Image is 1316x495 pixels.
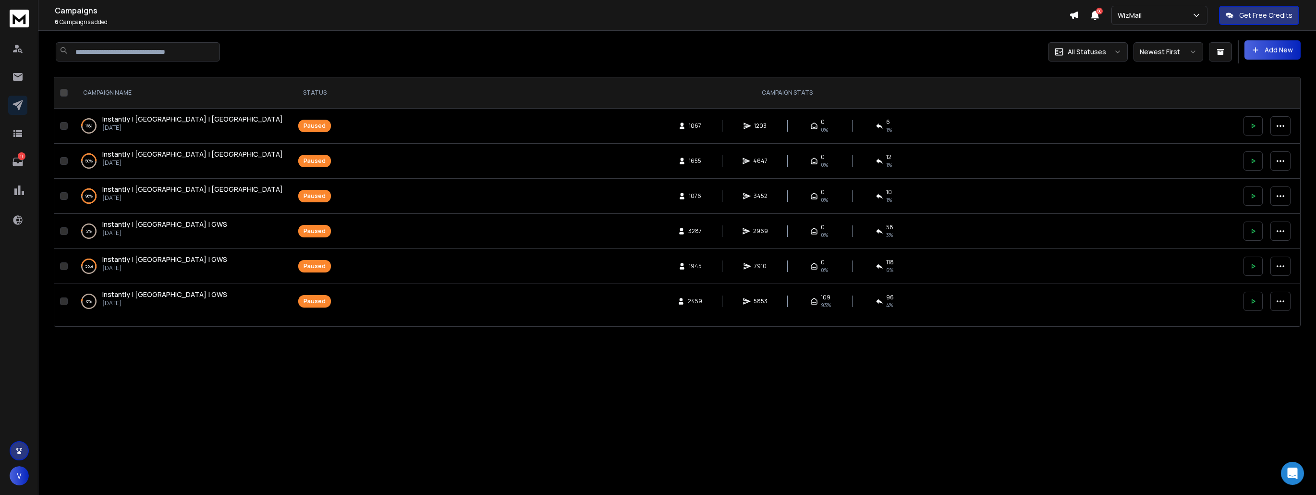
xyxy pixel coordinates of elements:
span: 1 % [886,196,892,204]
span: 0 [821,118,825,126]
span: Instantly | [GEOGRAPHIC_DATA] | [GEOGRAPHIC_DATA] [102,114,283,124]
span: 0% [821,266,828,274]
p: 50 % [85,156,93,166]
span: 0 [821,153,825,161]
p: [DATE] [102,299,227,307]
td: 2%Instantly | [GEOGRAPHIC_DATA] | GWS[DATE] [72,214,292,249]
div: Paused [304,122,326,130]
span: 4647 [753,157,768,165]
a: 11 [8,152,27,172]
p: All Statuses [1068,47,1106,57]
img: logo [10,10,29,27]
span: 1203 [754,122,767,130]
td: 50%Instantly | [GEOGRAPHIC_DATA] | [GEOGRAPHIC_DATA][DATE] [72,144,292,179]
span: 1945 [689,262,702,270]
span: 6 % [886,266,893,274]
span: 12 [886,153,891,161]
span: 7910 [754,262,767,270]
span: 109 [821,294,830,301]
td: 55%Instantly | [GEOGRAPHIC_DATA] | GWS[DATE] [72,249,292,284]
span: 0% [821,231,828,239]
a: Instantly | [GEOGRAPHIC_DATA] | [GEOGRAPHIC_DATA] [102,114,283,124]
span: 1076 [689,192,701,200]
span: 96 [886,294,894,301]
span: 3287 [688,227,702,235]
span: 5853 [754,297,768,305]
span: 1 % [886,126,892,134]
button: V [10,466,29,485]
span: 6 [55,18,59,26]
span: 1067 [689,122,701,130]
p: [DATE] [102,229,227,237]
span: 1 % [886,161,892,169]
button: Newest First [1133,42,1203,62]
span: 0 [821,259,825,266]
span: 93 % [821,301,831,309]
h1: Campaigns [55,5,1069,16]
span: 2969 [753,227,768,235]
span: 10 [886,188,892,196]
a: Instantly | [GEOGRAPHIC_DATA] | [GEOGRAPHIC_DATA] [102,185,283,194]
th: STATUS [292,77,337,109]
p: 6 % [86,297,92,306]
div: Paused [304,157,326,165]
span: 0% [821,196,828,204]
a: Instantly | [GEOGRAPHIC_DATA] | [GEOGRAPHIC_DATA] [102,149,283,159]
div: Paused [304,192,326,200]
p: [DATE] [102,194,283,202]
span: 0% [821,126,828,134]
a: Instantly | [GEOGRAPHIC_DATA] | GWS [102,290,227,299]
p: [DATE] [102,264,227,272]
p: 55 % [85,261,93,271]
p: 96 % [85,191,93,201]
p: Campaigns added [55,18,1069,26]
span: 0% [821,161,828,169]
a: Instantly | [GEOGRAPHIC_DATA] | GWS [102,220,227,229]
a: Instantly | [GEOGRAPHIC_DATA] | GWS [102,255,227,264]
div: Paused [304,227,326,235]
button: Add New [1244,40,1301,60]
p: WizMail [1118,11,1145,20]
span: 1655 [689,157,701,165]
span: 4 % [886,301,893,309]
span: 3452 [754,192,768,200]
button: Get Free Credits [1219,6,1299,25]
span: 118 [886,259,894,266]
p: 11 [18,152,25,160]
span: 2459 [688,297,702,305]
td: 96%Instantly | [GEOGRAPHIC_DATA] | [GEOGRAPHIC_DATA][DATE] [72,179,292,214]
div: Paused [304,262,326,270]
span: 3 % [886,231,893,239]
p: 16 % [85,121,92,131]
span: 6 [886,118,890,126]
td: 16%Instantly | [GEOGRAPHIC_DATA] | [GEOGRAPHIC_DATA][DATE] [72,109,292,144]
div: Paused [304,297,326,305]
th: CAMPAIGN NAME [72,77,292,109]
span: 0 [821,223,825,231]
span: 0 [821,188,825,196]
span: 58 [886,223,893,231]
p: 2 % [86,226,92,236]
th: CAMPAIGN STATS [337,77,1238,109]
td: 6%Instantly | [GEOGRAPHIC_DATA] | GWS[DATE] [72,284,292,319]
p: Get Free Credits [1239,11,1292,20]
p: [DATE] [102,159,283,167]
p: [DATE] [102,124,283,132]
span: 50 [1096,8,1103,14]
div: Open Intercom Messenger [1281,462,1304,485]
